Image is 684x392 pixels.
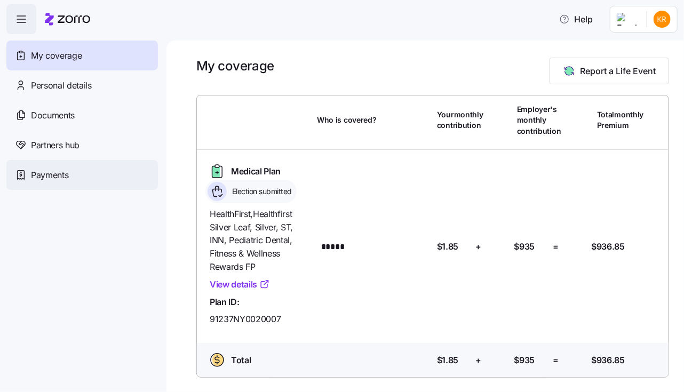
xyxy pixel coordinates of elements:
span: $936.85 [591,240,625,253]
span: + [475,354,481,367]
span: $1.85 [437,354,458,367]
span: $936.85 [591,354,625,367]
span: Total [231,354,251,367]
span: Report a Life Event [580,65,656,77]
img: 4d05b9002db90dfcfae71cbd276e89ce [654,11,671,28]
span: Plan ID: [210,295,239,309]
span: Help [559,13,593,26]
span: Employer's monthly contribution [517,104,561,137]
a: Payments [6,160,158,190]
span: Election submitted [229,186,292,197]
a: View details [210,278,270,291]
span: $1.85 [437,240,458,253]
span: = [553,354,559,367]
span: = [553,240,559,253]
span: Medical Plan [231,165,281,178]
a: My coverage [6,41,158,70]
span: Partners hub [31,139,79,152]
a: Partners hub [6,130,158,160]
a: Documents [6,100,158,130]
span: $935 [514,240,535,253]
img: Employer logo [617,13,638,26]
span: Personal details [31,79,92,92]
a: Personal details [6,70,158,100]
span: Payments [31,169,68,182]
span: HealthFirst , Healthfirst Silver Leaf, Silver, ST, INN, Pediatric Dental, Fitness & Wellness Rewa... [210,207,308,274]
span: + [475,240,481,253]
span: My coverage [31,49,82,62]
button: Report a Life Event [550,58,669,84]
h1: My coverage [196,58,274,74]
span: Documents [31,109,75,122]
span: 91237NY0020007 [210,313,281,326]
span: Your monthly contribution [437,109,483,131]
button: Help [551,9,601,30]
span: Who is covered? [317,115,377,125]
span: Total monthly Premium [597,109,644,131]
span: $935 [514,354,535,367]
